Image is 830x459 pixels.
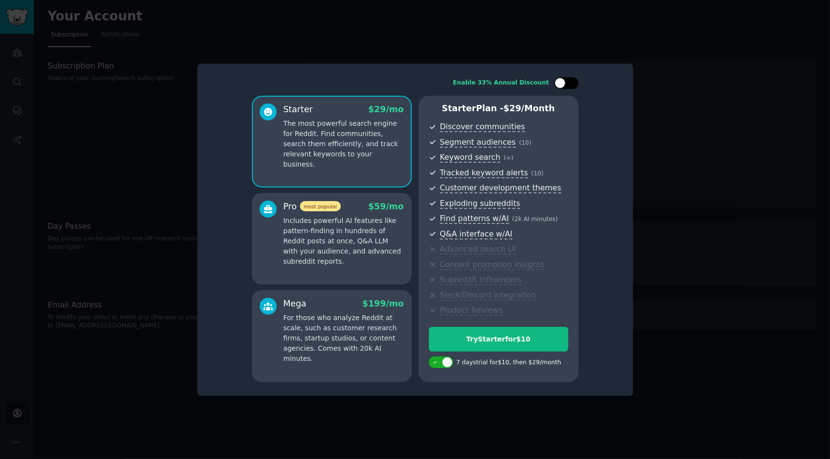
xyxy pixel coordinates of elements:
span: Advanced search UI [440,244,516,255]
div: Enable 33% Annual Discount [453,79,549,87]
p: For those who analyze Reddit at scale, such as customer research firms, startup studios, or conte... [283,313,404,364]
span: Product Reviews [440,306,503,316]
p: Includes powerful AI features like pattern-finding in hundreds of Reddit posts at once, Q&A LLM w... [283,216,404,267]
span: Segment audiences [440,137,516,148]
span: Discover communities [440,122,525,132]
p: The most powerful search engine for Reddit. Find communities, search them efficiently, and track ... [283,119,404,170]
span: Exploding subreddits [440,199,520,209]
span: Find patterns w/AI [440,214,509,224]
div: 7 days trial for $10 , then $ 29 /month [457,358,562,367]
span: $ 29 /month [504,103,555,113]
span: most popular [300,201,341,211]
button: TryStarterfor$10 [429,327,568,352]
span: ( 10 ) [519,139,531,146]
span: Q&A interface w/AI [440,229,512,239]
span: Content promotion insights [440,260,545,270]
span: Tracked keyword alerts [440,168,528,178]
span: Customer development themes [440,183,562,193]
span: ( 10 ) [531,170,544,177]
p: Starter Plan - [429,102,568,115]
div: Mega [283,298,307,310]
div: Starter [283,103,313,116]
span: ( ∞ ) [504,154,513,161]
span: $ 59 /mo [368,202,404,211]
span: $ 29 /mo [368,104,404,114]
span: $ 199 /mo [362,299,404,308]
div: Try Starter for $10 [429,334,568,344]
span: ( 2k AI minutes ) [512,216,558,222]
div: Pro [283,201,341,213]
span: Keyword search [440,153,501,163]
span: Slack/Discord integration [440,290,536,301]
span: Subreddit influencers [440,275,522,285]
